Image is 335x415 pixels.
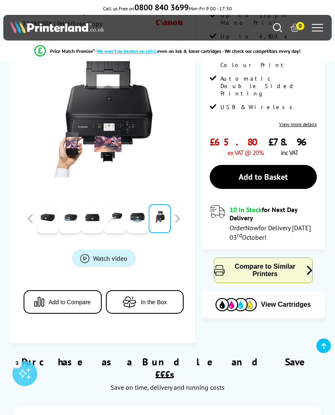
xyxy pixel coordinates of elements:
span: In the Box [141,299,167,305]
span: Order for Delivery [DATE] 03 October! [230,224,311,241]
span: USB & Wireless [220,103,297,111]
div: for Next Day Delivery [230,205,317,222]
div: - even on ink & toner cartridges - We check our competitors every day! [95,48,301,54]
span: inc VAT [281,148,298,157]
span: Automatic Double Sided Printing [220,75,317,97]
a: 0 [290,23,299,32]
li: modal_Promise [4,44,331,58]
button: View Cartridges [208,298,319,311]
span: Compare to Similar Printers [235,263,296,277]
span: £78.96 [268,136,310,148]
div: modal_delivery [210,205,317,241]
span: Now [245,224,258,232]
img: Canon PIXMA TS5150 Thumbnail [41,51,167,177]
button: Compare to Similar Printers [214,258,312,283]
img: Cartridges [215,298,257,311]
sup: rd [237,231,242,239]
span: We won’t be beaten on price, [97,48,157,54]
a: Printerland Logo [10,20,167,35]
span: ex VAT @ 20% [227,148,263,157]
div: Purchase as a Bundle and Save £££s [10,343,325,396]
span: Price Match Promise* [50,48,95,54]
a: Add to Basket [210,165,317,189]
span: 0 [296,22,304,30]
span: Up to 6.8ppm Colour Print [220,54,317,69]
a: View more details [279,121,317,127]
span: 10 In Stock [230,205,262,214]
span: View Cartridges [261,301,311,308]
a: Search [273,23,282,32]
button: In the Box [106,290,184,314]
button: Add to Compare [24,290,102,314]
span: £65.80 [210,136,263,148]
span: Add to Compare [48,299,91,305]
a: 0800 840 3699 [134,5,189,12]
img: Printerland Logo [10,20,104,33]
b: 0800 840 3699 [134,2,189,13]
div: Save on time, delivery and running costs [20,383,314,391]
a: Product_All_Videos [72,250,136,267]
div: 3 [12,358,22,367]
span: Watch video [93,254,127,262]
